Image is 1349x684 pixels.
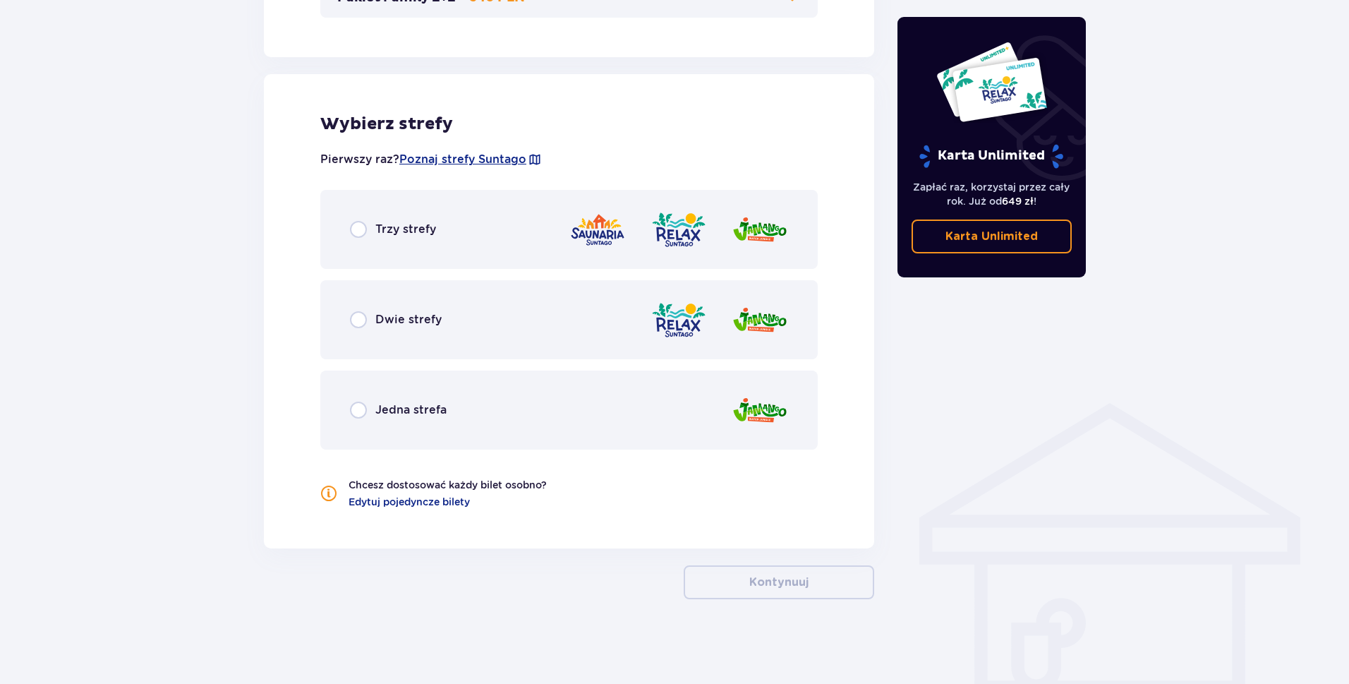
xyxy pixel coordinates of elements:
a: Edytuj pojedyncze bilety [349,495,470,509]
p: Karta Unlimited [945,229,1038,244]
p: Jedna strefa [375,402,447,418]
p: Trzy strefy [375,222,436,237]
p: Karta Unlimited [918,144,1065,169]
button: Kontynuuj [684,565,874,599]
p: Kontynuuj [749,575,809,590]
span: 649 zł [1002,196,1034,207]
p: Zapłać raz, korzystaj przez cały rok. Już od ! [912,180,1072,208]
p: Chcesz dostosować każdy bilet osobno? [349,478,547,492]
img: zone logo [732,300,788,340]
img: zone logo [651,300,707,340]
p: Pierwszy raz? [320,152,542,167]
img: zone logo [732,210,788,250]
img: zone logo [732,390,788,431]
a: Poznaj strefy Suntago [399,152,526,167]
img: zone logo [651,210,707,250]
a: Karta Unlimited [912,220,1072,253]
img: zone logo [569,210,626,250]
p: Wybierz strefy [320,114,818,135]
p: Dwie strefy [375,312,442,328]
